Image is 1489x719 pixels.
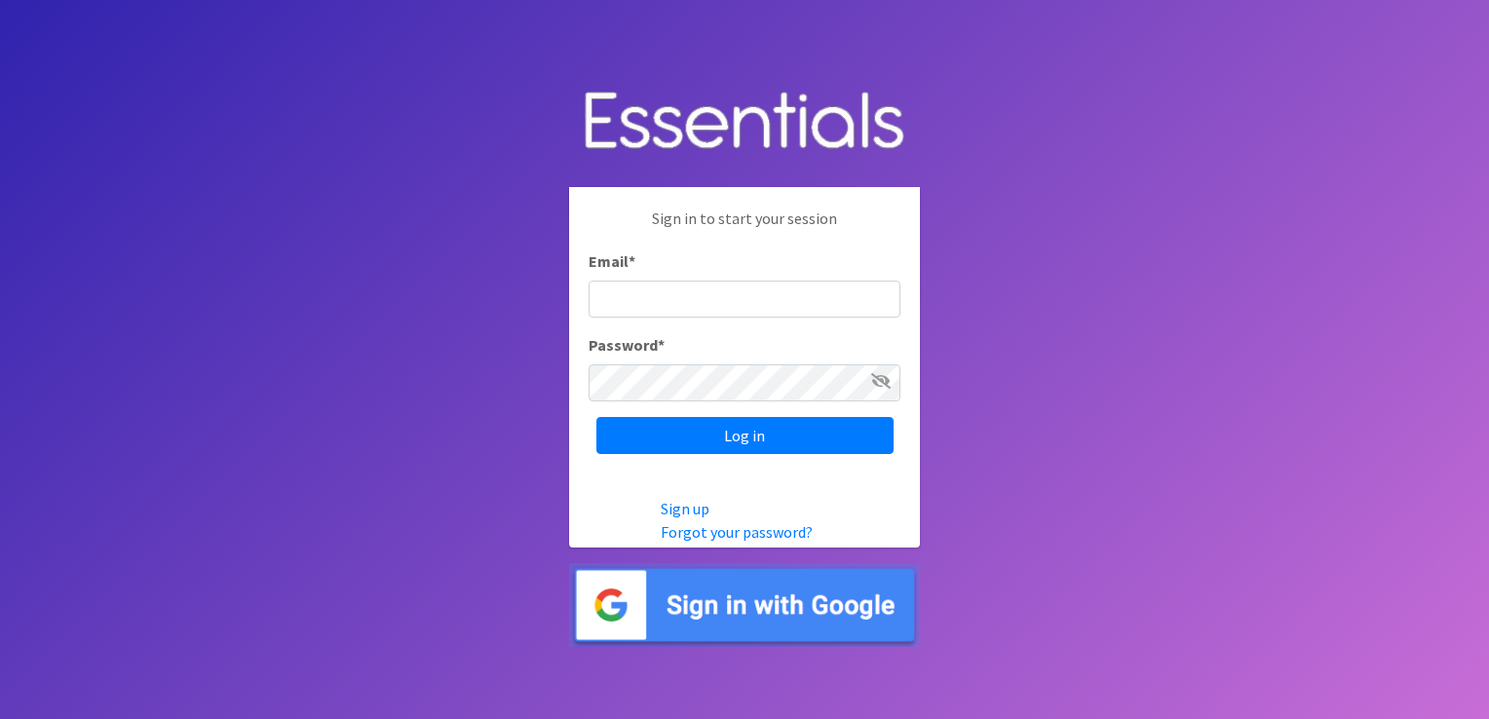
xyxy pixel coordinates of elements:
a: Sign up [661,499,709,518]
label: Password [589,333,665,357]
img: Human Essentials [569,72,920,172]
input: Log in [596,417,894,454]
abbr: required [629,251,635,271]
a: Forgot your password? [661,522,813,542]
p: Sign in to start your session [589,207,900,249]
abbr: required [658,335,665,355]
label: Email [589,249,635,273]
img: Sign in with Google [569,563,920,648]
